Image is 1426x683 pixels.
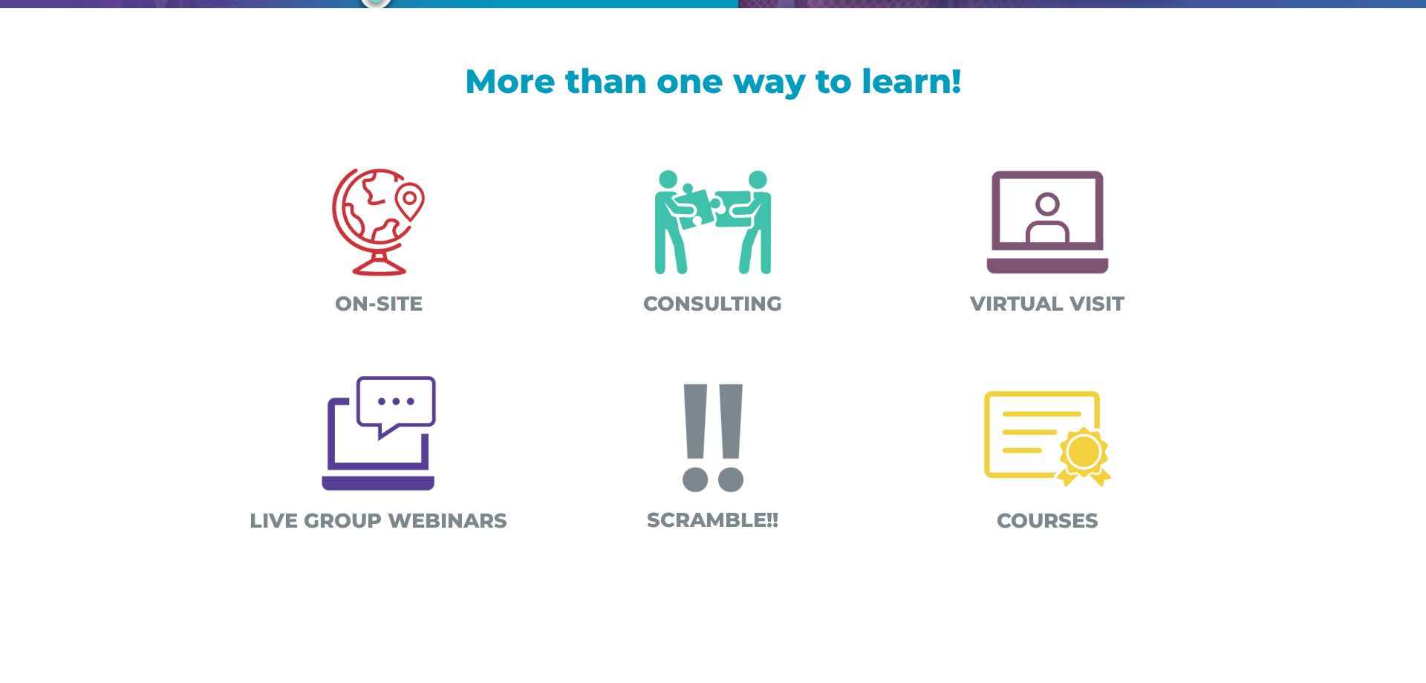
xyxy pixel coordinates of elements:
img: Consulting [636,145,791,300]
span: CONSULTING [643,291,782,316]
span: ON-SITE [335,291,423,316]
span: SCRAMBLE!! [647,508,778,532]
img: Certifications [970,361,1125,517]
h1: More than one way to learn! [238,64,1188,105]
span: LIVE GROUP WEBINARS [250,508,507,533]
span: COURSES [997,508,1098,533]
img: On-site [301,145,456,300]
span: VIRTUAL VISIT [970,291,1124,316]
